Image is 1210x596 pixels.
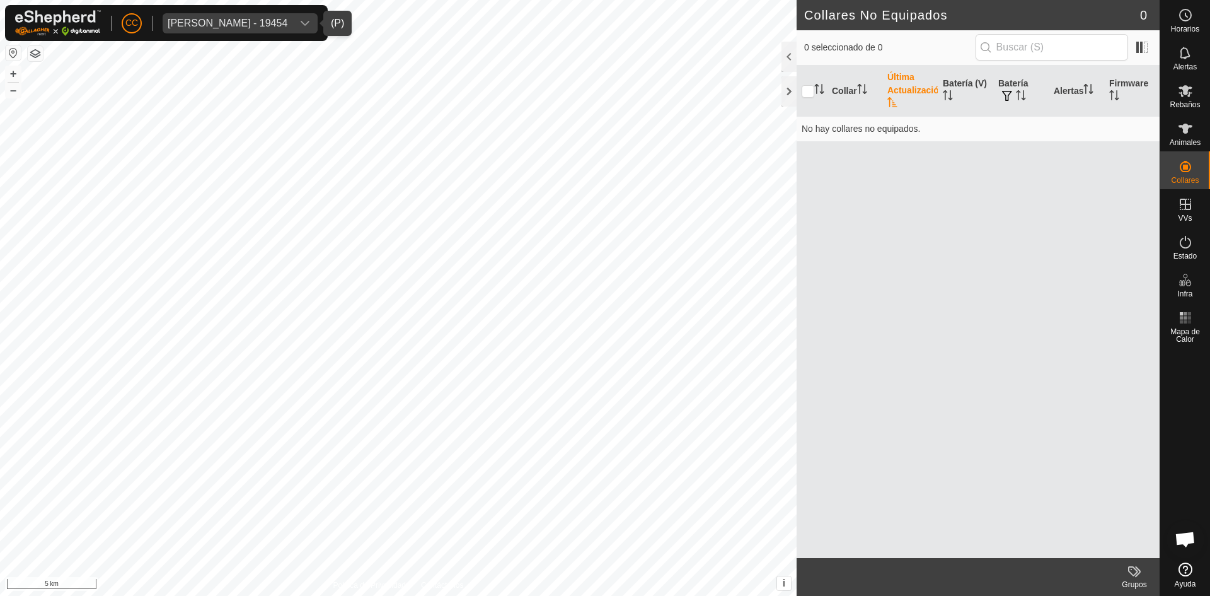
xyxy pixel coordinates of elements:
button: i [777,576,791,590]
span: CC [125,16,138,30]
div: Grupos [1109,579,1160,590]
button: + [6,66,21,81]
span: Alertas [1173,63,1197,71]
th: Batería (V) [938,66,993,117]
th: Firmware [1104,66,1160,117]
div: Chat abierto [1167,520,1204,558]
span: Infra [1177,290,1192,298]
span: Rebaños [1170,101,1200,108]
a: Contáctenos [421,580,463,591]
span: VVs [1178,214,1192,222]
p-sorticon: Activar para ordenar [943,92,953,102]
span: Collares [1171,177,1199,184]
p-sorticon: Activar para ordenar [857,86,867,96]
span: Estado [1173,252,1197,260]
p-sorticon: Activar para ordenar [887,99,897,109]
h2: Collares No Equipados [804,8,1140,23]
span: Julian Garcia Gayo - 19454 [163,13,292,33]
span: Ayuda [1175,580,1196,588]
span: Horarios [1171,25,1199,33]
th: Alertas [1049,66,1104,117]
p-sorticon: Activar para ordenar [1083,86,1093,96]
span: i [783,578,785,588]
input: Buscar (S) [976,34,1128,61]
th: Última Actualización [882,66,938,117]
a: Política de Privacidad [333,580,406,591]
button: Capas del Mapa [28,46,43,61]
span: 0 [1140,6,1147,25]
button: Restablecer Mapa [6,45,21,61]
span: Animales [1170,139,1201,146]
div: [PERSON_NAME] - 19454 [168,18,287,28]
span: 0 seleccionado de 0 [804,41,976,54]
div: dropdown trigger [292,13,318,33]
a: Ayuda [1160,558,1210,593]
p-sorticon: Activar para ordenar [1109,92,1119,102]
p-sorticon: Activar para ordenar [1016,92,1026,102]
th: Collar [827,66,882,117]
td: No hay collares no equipados. [797,116,1160,141]
img: Logo Gallagher [15,10,101,36]
button: – [6,83,21,98]
span: Mapa de Calor [1163,328,1207,343]
th: Batería [993,66,1049,117]
p-sorticon: Activar para ordenar [814,86,824,96]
